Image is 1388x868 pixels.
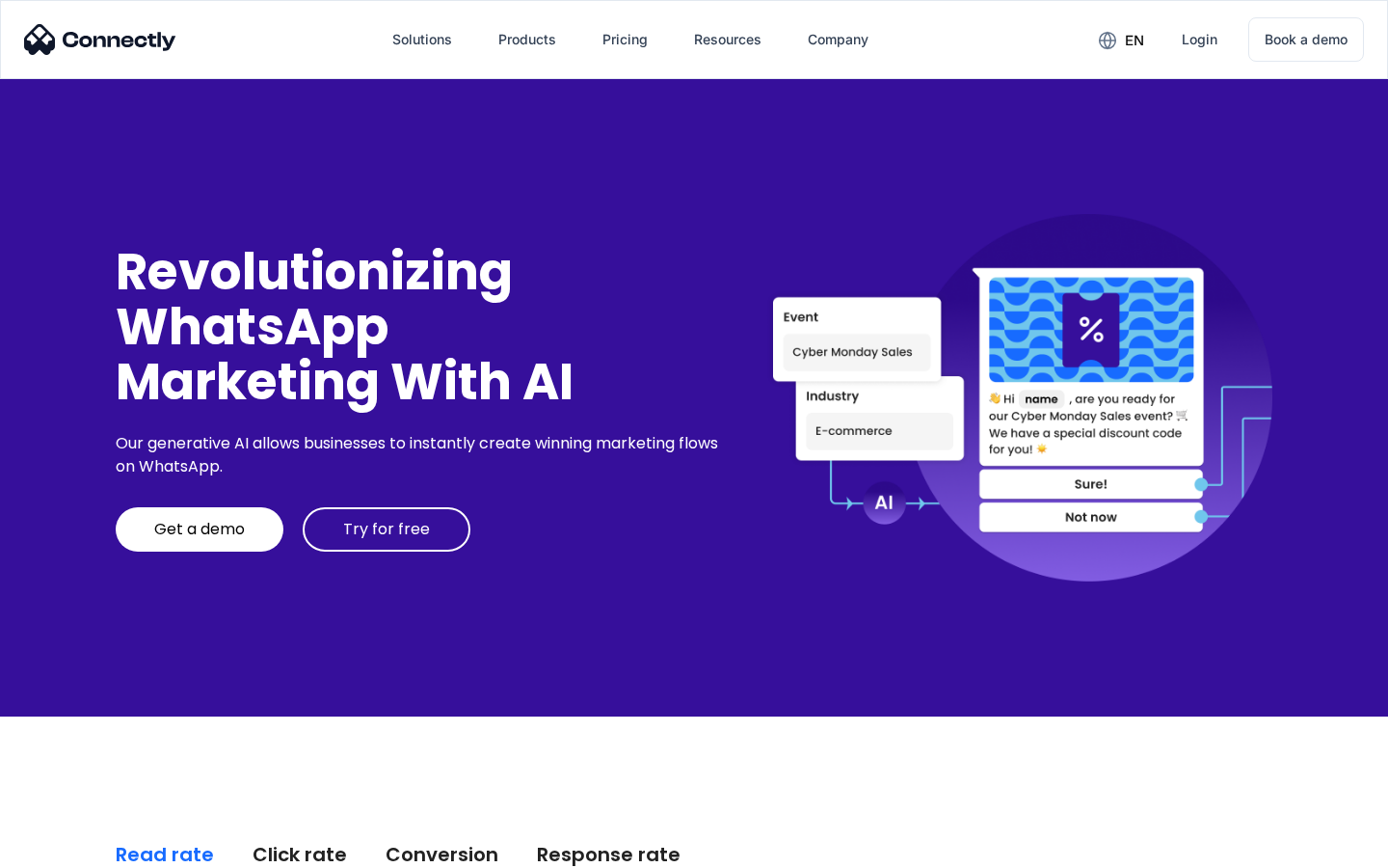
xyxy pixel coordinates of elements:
div: Try for free [343,520,430,539]
div: Resources [694,26,761,53]
div: Conversion [386,841,498,868]
a: Get a demo [116,507,283,552]
div: Read rate [116,841,214,868]
div: Products [498,26,556,53]
div: Response rate [537,841,681,868]
div: Login [1182,26,1217,53]
div: en [1125,27,1144,54]
a: Try for free [303,507,470,552]
a: Pricing [587,16,663,63]
img: Connectly Logo [24,24,176,55]
div: Pricing [602,26,648,53]
div: Get a demo [154,520,245,539]
div: Click rate [253,841,347,868]
div: Solutions [392,26,452,53]
div: Our generative AI allows businesses to instantly create winning marketing flows on WhatsApp. [116,432,725,478]
div: Company [808,26,868,53]
div: Revolutionizing WhatsApp Marketing With AI [116,244,725,410]
a: Login [1166,16,1233,63]
a: Book a demo [1248,17,1364,62]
